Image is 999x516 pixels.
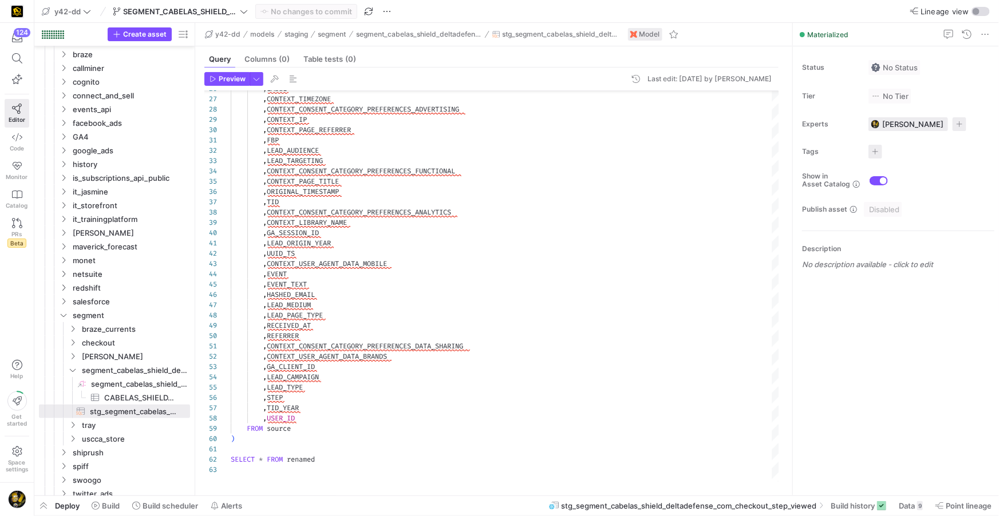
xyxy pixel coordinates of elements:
span: renamed [287,455,315,464]
span: , [263,208,267,217]
span: CONTEXT_CONSENT_CATEGORY_PREFERENCES_ANALYTICS [267,208,451,217]
span: No Tier [871,92,909,101]
span: Beta [7,239,26,248]
span: (0) [345,55,356,63]
span: y42-dd [215,30,240,38]
span: USER_ID [267,414,295,423]
div: Press SPACE to select this row. [39,157,190,171]
span: stg_segment_cabelas_shield_deltadefense_com_checkout_step_viewed [562,501,817,510]
span: stg_segment_cabelas_shield_deltadefense_com_checkout_step_viewed​​​​​​​​​​ [90,405,177,418]
button: staging [282,27,311,41]
span: it_storefront [73,199,188,212]
span: Help [10,372,24,379]
span: , [263,403,267,412]
span: Code [10,145,24,152]
span: LEAD_MEDIUM [267,300,311,309]
span: , [263,362,267,371]
div: Press SPACE to select this row. [39,308,190,322]
div: Press SPACE to select this row. [39,487,190,501]
div: 30 [204,125,217,135]
a: stg_segment_cabelas_shield_deltadefense_com_checkout_step_viewed​​​​​​​​​​ [39,404,190,418]
span: events_api [73,103,188,116]
span: , [263,393,267,402]
div: 47 [204,300,217,310]
div: 33 [204,156,217,166]
span: staging [285,30,308,38]
div: 57 [204,403,217,413]
div: Press SPACE to select this row. [39,473,190,487]
span: , [263,321,267,330]
span: , [263,115,267,124]
div: Press SPACE to select this row. [39,185,190,199]
span: Table tests [303,55,356,63]
span: , [263,300,267,309]
span: cognito [73,76,188,89]
span: CONTEXT_LIBRARY_NAME [267,218,347,227]
span: FROM [247,424,263,433]
button: 124 [5,27,29,48]
div: Press SPACE to select this row. [39,363,190,377]
span: LEAD_TARGETING [267,156,323,165]
a: segment_cabelas_shield_deltadefense_com_checkout_step_viewed​​​​​​​​ [39,377,190,391]
div: 28 [204,104,217,114]
div: 35 [204,176,217,186]
span: , [263,166,267,176]
div: Press SPACE to select this row. [39,253,190,267]
button: Data9 [894,496,928,515]
div: 49 [204,320,217,331]
span: LEAD_CAMPAIGN [267,372,319,382]
div: 40 [204,228,217,238]
span: spiff [73,460,188,473]
span: y42-dd [54,7,81,16]
span: segment_cabelas_shield_deltadefense_com_checkout_step_viewed​​​​​​​​ [91,378,188,391]
a: Spacesettings [5,441,29,478]
span: checkout [82,336,188,350]
span: Build scheduler [143,501,198,510]
div: Press SPACE to select this row. [39,404,190,418]
button: No tierNo Tier [868,89,911,104]
span: ORIGINAL_TIMESTAMP [267,187,339,196]
span: LEAD_PAGE_TYPE [267,311,323,320]
span: Publish asset [802,205,847,213]
span: Point lineage [946,501,992,510]
span: Model [639,30,660,38]
span: , [263,372,267,382]
span: TID [267,197,279,207]
span: RECEIVED_AT [267,321,311,330]
div: Press SPACE to select this row. [39,226,190,240]
div: 59 [204,423,217,434]
span: google_ads [73,144,188,157]
span: Query [209,55,231,63]
span: Status [802,63,859,72]
span: models [251,30,275,38]
span: Build history [831,501,875,510]
button: Create asset [108,27,172,41]
span: Monitor [6,173,28,180]
div: 38 [204,207,217,217]
span: segment_cabelas_shield_deltadefense_com [356,30,482,38]
button: segment_cabelas_shield_deltadefense_com [353,27,485,41]
span: segment_cabelas_shield_deltadefense_com [82,364,188,377]
div: 61 [204,444,217,454]
div: Press SPACE to select this row. [39,281,190,295]
span: ) [231,434,235,443]
span: , [263,311,267,320]
button: Build history [826,496,891,515]
span: , [263,228,267,237]
span: facebook_ads [73,117,188,130]
span: uscca_store [82,432,188,446]
span: Experts [802,120,859,128]
span: , [263,352,267,361]
span: CABELAS_SHIELD_DELTADEFENSE_COM_CHECKOUT_STEP_VIEWED​​​​​​​​​ [104,391,177,404]
a: Catalog [5,185,29,213]
span: , [263,259,267,268]
span: FROM [267,455,283,464]
span: , [263,383,267,392]
button: Preview [204,72,250,86]
span: Build [102,501,120,510]
div: 41 [204,238,217,248]
button: Alerts [206,496,247,515]
div: Press SPACE to select this row. [39,336,190,350]
span: LEAD_AUDIENCE [267,146,319,155]
span: , [263,187,267,196]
